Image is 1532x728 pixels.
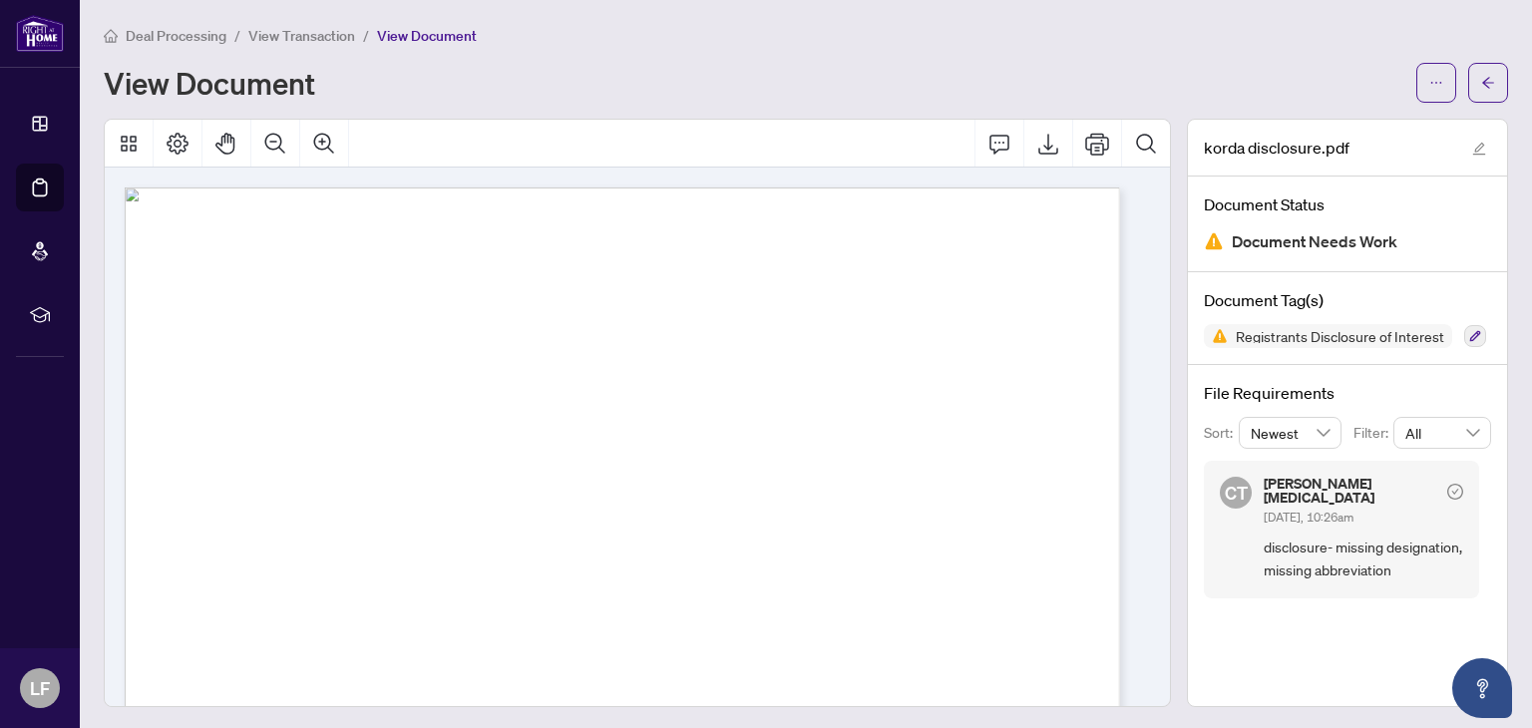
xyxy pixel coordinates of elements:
[1452,658,1512,718] button: Open asap
[377,27,477,45] span: View Document
[1204,231,1224,251] img: Document Status
[1204,422,1239,444] p: Sort:
[1447,484,1463,500] span: check-circle
[1264,477,1439,505] h5: [PERSON_NAME][MEDICAL_DATA]
[104,29,118,43] span: home
[1225,479,1248,507] span: CT
[1429,76,1443,90] span: ellipsis
[16,15,64,52] img: logo
[363,24,369,47] li: /
[1251,418,1331,448] span: Newest
[1264,510,1353,525] span: [DATE], 10:26am
[104,67,315,99] h1: View Document
[1472,142,1486,156] span: edit
[1204,136,1349,160] span: korda disclosure.pdf
[1228,329,1452,343] span: Registrants Disclosure of Interest
[30,674,50,702] span: LF
[1204,192,1491,216] h4: Document Status
[1204,288,1491,312] h4: Document Tag(s)
[234,24,240,47] li: /
[1481,76,1495,90] span: arrow-left
[1353,422,1393,444] p: Filter:
[126,27,226,45] span: Deal Processing
[1232,228,1397,255] span: Document Needs Work
[1405,418,1479,448] span: All
[1204,381,1491,405] h4: File Requirements
[1204,324,1228,348] img: Status Icon
[248,27,355,45] span: View Transaction
[1264,536,1463,582] span: disclosure- missing designation, missing abbreviation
